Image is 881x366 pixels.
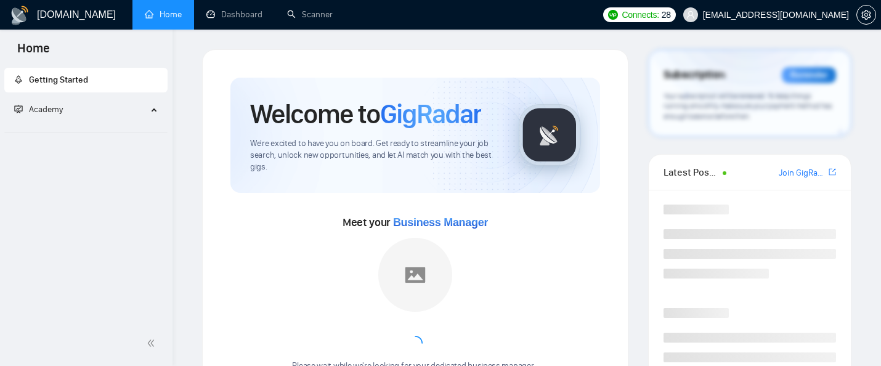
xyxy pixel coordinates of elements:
span: GigRadar [380,97,481,131]
h1: Welcome to [250,97,481,131]
span: Meet your [343,216,488,229]
img: placeholder.png [378,238,452,312]
span: user [686,10,695,19]
span: export [829,167,836,177]
span: Subscription [664,65,725,86]
a: Join GigRadar Slack Community [779,166,826,180]
span: Academy [29,104,63,115]
img: gigradar-logo.png [519,104,580,166]
span: loading [405,333,426,354]
span: setting [857,10,875,20]
span: double-left [147,337,159,349]
span: 28 [662,8,671,22]
span: Your subscription will be renewed. To keep things running smoothly, make sure your payment method... [664,91,832,121]
li: Getting Started [4,68,168,92]
button: setting [856,5,876,25]
span: rocket [14,75,23,84]
a: searchScanner [287,9,333,20]
a: export [829,166,836,178]
img: logo [10,6,30,25]
span: fund-projection-screen [14,105,23,113]
div: Reminder [782,67,836,83]
a: dashboardDashboard [206,9,262,20]
li: Academy Homepage [4,127,168,135]
span: Latest Posts from the GigRadar Community [664,165,719,180]
span: Business Manager [393,216,488,229]
a: homeHome [145,9,182,20]
span: Academy [14,104,63,115]
span: Getting Started [29,75,88,85]
span: Connects: [622,8,659,22]
span: Home [7,39,60,65]
a: setting [856,10,876,20]
span: We're excited to have you on board. Get ready to streamline your job search, unlock new opportuni... [250,138,499,173]
img: upwork-logo.png [608,10,618,20]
